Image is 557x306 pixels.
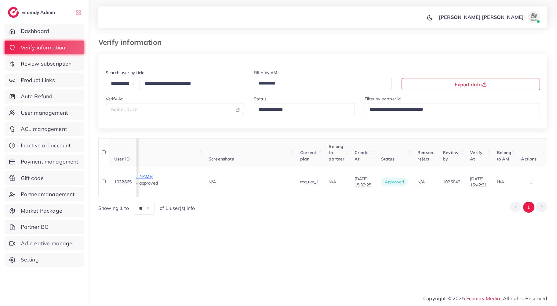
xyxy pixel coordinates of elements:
span: Actions [521,156,537,162]
span: Dashboard [21,27,49,35]
a: Partner management [5,187,84,201]
span: Belong to AM [497,150,511,161]
span: User ID [114,156,130,162]
span: of 1 user(s) info [160,205,195,212]
a: ACL management [5,122,84,136]
span: Partner BC [21,223,49,231]
span: Ad creative management [21,239,79,247]
img: logo [8,7,19,18]
span: Setting [21,256,39,264]
span: N/A [329,179,336,185]
span: Payment management [21,158,78,166]
span: Belong to partner [329,144,344,162]
span: Create At [355,150,369,161]
span: approved [381,178,408,186]
span: Inactive ad account [21,142,71,149]
span: Showing 1 to [98,205,129,212]
span: [DATE] 15:42:31 [470,176,487,188]
span: User management [21,109,68,117]
a: [PERSON_NAME] [PERSON_NAME]avatar [435,11,542,23]
span: Product Links [21,76,55,84]
span: Market Package [21,207,62,215]
label: Search user by field [106,70,144,76]
a: Review subscription [5,57,84,71]
a: Product Links [5,73,84,87]
span: Status [381,156,395,162]
label: Filter by partner id [365,96,401,102]
span: 1026042 [443,179,460,185]
span: Current plan [300,150,316,161]
h3: Verify information [98,38,166,47]
a: Ad creative management [5,236,84,250]
div: Search for option [254,103,355,116]
span: Select date [111,106,137,112]
span: N/A [209,179,216,185]
input: Search for option [257,105,347,114]
label: Verify At [106,96,123,102]
span: Gift code [21,174,44,182]
span: [DATE] 15:32:25 [355,176,371,188]
div: Search for option [254,77,392,90]
a: Partner BC [5,220,84,234]
span: Reason reject [417,150,433,161]
p: [URL][DOMAIN_NAME] [107,173,199,180]
span: , All rights Reserved [501,295,547,302]
span: Partner management [21,190,75,198]
a: Inactive ad account [5,139,84,153]
a: Setting [5,253,84,267]
label: Filter by AM [254,70,278,76]
ul: Pagination [510,202,547,213]
span: Auto Refund [21,92,53,100]
a: Payment management [5,155,84,169]
span: Verify At [470,150,482,161]
input: Search for option [367,105,532,114]
a: Market Package [5,204,84,218]
a: Dashboard [5,24,84,38]
span: ACL management [21,125,67,133]
a: Auto Refund [5,89,84,103]
h2: Ecomdy Admin [21,9,56,15]
span: Screenshots [209,156,234,162]
span: Copyright © 2025 [423,295,547,302]
p: [PERSON_NAME] [PERSON_NAME] [439,13,524,21]
div: Search for option [365,103,540,116]
input: Search for option [257,79,384,88]
a: User management [5,106,84,120]
span: N/A [417,179,425,185]
img: avatar [528,11,540,23]
a: Ecomdy Media [466,295,501,301]
button: Export data [402,78,540,90]
span: Review subscription [21,60,72,68]
label: Status [254,96,267,102]
a: logoEcomdy Admin [8,7,56,18]
span: Verify information [21,44,65,52]
span: 1032865 [114,179,132,185]
a: Verify information [5,41,84,55]
button: Go to page 1 [523,202,534,213]
span: Review by [443,150,458,161]
span: N/A [497,179,504,185]
span: Export data [455,81,487,88]
a: Gift code [5,171,84,185]
span: regular_1 [300,179,319,185]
